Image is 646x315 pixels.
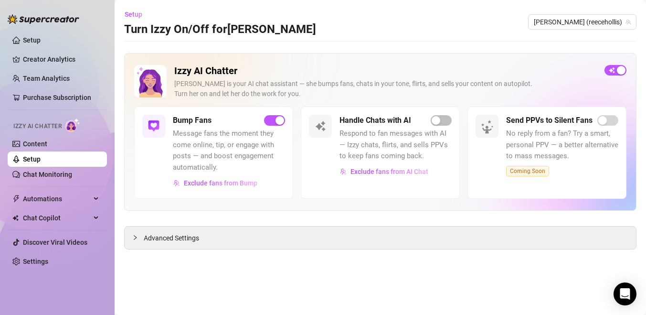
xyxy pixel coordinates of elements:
span: Automations [23,191,91,206]
span: Respond to fan messages with AI — Izzy chats, flirts, and sells PPVs to keep fans coming back. [339,128,452,162]
span: Chat Copilot [23,210,91,226]
a: Chat Monitoring [23,171,72,178]
span: Izzy AI Chatter [13,122,62,131]
span: team [625,19,631,25]
a: Creator Analytics [23,52,99,67]
h5: Bump Fans [173,115,212,126]
span: Reece (reecehollis) [534,15,631,29]
button: Exclude fans from Bump [173,175,258,191]
h2: Izzy AI Chatter [174,65,597,77]
a: Purchase Subscription [23,94,91,101]
img: svg%3e [173,180,180,186]
img: svg%3e [148,120,159,132]
a: Setup [23,155,41,163]
h5: Handle Chats with AI [339,115,411,126]
span: Exclude fans from Bump [184,179,257,187]
h5: Send PPVs to Silent Fans [506,115,593,126]
img: Izzy AI Chatter [134,65,167,98]
span: Coming Soon [506,166,549,176]
img: silent-fans-ppv-o-N6Mmdf.svg [481,120,496,135]
span: Exclude fans from AI Chat [350,168,428,175]
span: No reply from a fan? Try a smart, personal PPV — a better alternative to mass messages. [506,128,618,162]
span: Advanced Settings [144,233,199,243]
img: logo-BBDzfeDw.svg [8,14,79,24]
a: Content [23,140,47,148]
h3: Turn Izzy On/Off for [PERSON_NAME] [124,22,316,37]
a: Discover Viral Videos [23,239,87,246]
a: Settings [23,258,48,265]
span: Setup [125,11,142,18]
div: Open Intercom Messenger [614,282,636,305]
img: AI Chatter [65,118,80,132]
div: collapsed [132,232,144,243]
span: thunderbolt [12,195,20,203]
img: svg%3e [315,120,326,132]
span: Message fans the moment they come online, tip, or engage with posts — and boost engagement automa... [173,128,285,173]
button: Exclude fans from AI Chat [339,164,429,179]
div: [PERSON_NAME] is your AI chat assistant — she bumps fans, chats in your tone, flirts, and sells y... [174,79,597,99]
button: Setup [124,7,150,22]
img: Chat Copilot [12,215,19,221]
a: Setup [23,36,41,44]
a: Team Analytics [23,75,70,82]
img: svg%3e [340,168,347,175]
span: collapsed [132,235,138,240]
